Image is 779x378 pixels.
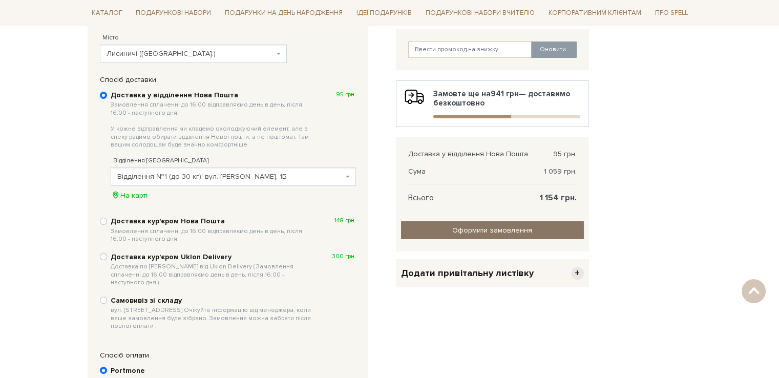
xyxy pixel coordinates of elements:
[111,227,315,243] span: Замовлення сплаченні до 16:00 відправляємо день в день, після 16:00 - наступного дня
[117,172,343,182] span: Відділення №1 (до 30 кг): вул. Тракт Глинянський, 1Б
[132,5,215,21] a: Подарункові набори
[544,167,577,176] span: 1 059 грн.
[100,45,287,63] span: Лисиничі (Львівська обл.)
[111,217,315,243] b: Доставка кур'єром Нова Пошта
[334,217,356,225] span: 148 грн.
[650,5,691,21] a: Про Spell
[102,33,119,43] label: Місто
[408,193,434,202] span: Всього
[221,5,347,21] a: Подарунки на День народження
[352,5,416,21] a: Ідеї подарунків
[336,91,356,99] span: 95 грн.
[408,41,532,58] input: Ввести промокод на знижку
[408,167,426,176] span: Сума
[332,253,356,261] span: 300 грн.
[531,41,577,58] button: Оновити
[111,306,315,330] span: вул. [STREET_ADDRESS] Очікуйте інформацію від менеджера, коли ваше замовлення буде зібрано. Замов...
[401,267,534,279] span: Додати привітальну листівку
[107,49,274,59] span: Лисиничі (Львівська обл.)
[544,5,645,21] a: Корпоративним клієнтам
[111,253,315,287] b: Доставка курʼєром Uklon Delivery
[111,101,315,149] span: Замовлення сплаченні до 16:00 відправляємо день в день, після 16:00 - наступного дня. У кожне від...
[405,89,580,118] div: Замовте ще на — доставимо безкоштовно
[88,5,127,21] a: Каталог
[111,263,315,287] span: Доставка по [PERSON_NAME] від Uklon Delivery ( Замовлення сплаченні до 16:00 відправляємо день в ...
[401,221,584,239] input: Оформити замовлення
[111,296,315,330] b: Самовивіз зі складу
[540,193,577,202] span: 1 154 грн.
[408,150,528,159] span: Доставка у відділення Нова Пошта
[95,75,361,85] div: Спосіб доставки
[113,156,208,165] label: Відділення [GEOGRAPHIC_DATA]
[111,91,315,149] b: Доставка у відділення Нова Пошта
[111,167,356,186] span: Відділення №1 (до 30 кг): вул. Тракт Глинянський, 1Б
[95,351,361,360] div: Спосіб оплати
[111,366,145,375] b: Portmone
[553,150,577,159] span: 95 грн.
[111,191,356,200] div: На карті
[422,4,539,22] a: Подарункові набори Вчителю
[571,267,584,280] span: +
[491,89,519,98] b: 941 грн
